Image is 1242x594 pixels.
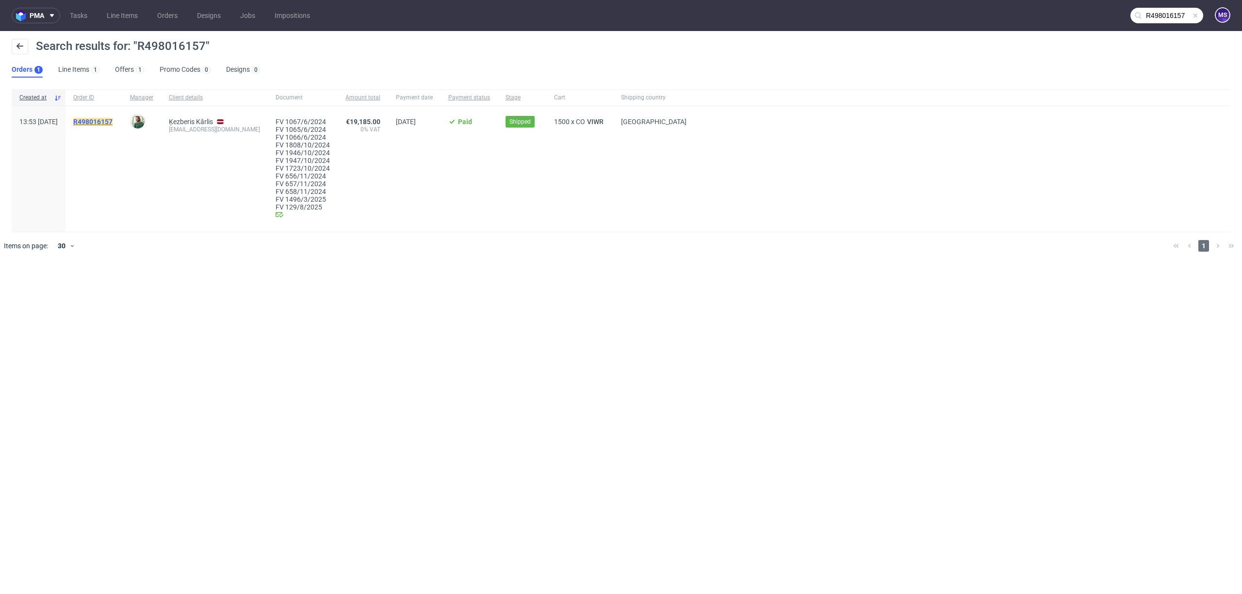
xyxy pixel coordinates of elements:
span: Stage [506,94,539,102]
div: 30 [52,239,69,253]
a: VIWR [585,118,605,126]
span: Amount total [345,94,380,102]
a: FV 1946/10/2024 [276,149,330,157]
a: Promo Codes0 [160,62,211,78]
span: Order ID [73,94,114,102]
a: Impositions [269,8,316,23]
div: 0 [205,66,208,73]
div: 1 [138,66,142,73]
span: Payment status [448,94,490,102]
div: 0 [254,66,258,73]
span: Shipping country [621,94,686,102]
span: 13:53 [DATE] [19,118,58,126]
button: pma [12,8,60,23]
span: Items on page: [4,241,48,251]
mark: R498016157 [73,118,113,126]
div: 1 [37,66,40,73]
span: 0% VAT [345,126,380,133]
a: Tasks [64,8,93,23]
span: Client details [169,94,260,102]
a: FV 1947/10/2024 [276,157,330,164]
a: Orders [151,8,183,23]
img: Alex Le Mee [131,115,145,128]
span: Paid [458,118,472,126]
a: FV 1723/10/2024 [276,164,330,172]
span: Search results for: "R498016157" [36,39,210,53]
a: FV 1067/6/2024 [276,118,330,126]
a: FV 129/8/2025 [276,203,330,211]
a: Designs0 [226,62,260,78]
span: [DATE] [396,118,416,126]
figcaption: MS [1216,8,1229,22]
a: FV 1066/6/2024 [276,133,330,141]
img: logo [16,10,30,21]
a: FV 656/11/2024 [276,172,330,180]
a: Line Items [101,8,144,23]
span: pma [30,12,44,19]
a: R498016157 [73,118,114,126]
div: x [554,118,605,126]
a: FV 658/11/2024 [276,188,330,195]
a: FV 1808/10/2024 [276,141,330,149]
span: Document [276,94,330,102]
span: [GEOGRAPHIC_DATA] [621,118,686,126]
span: CO [576,118,585,126]
span: Payment date [396,94,433,102]
a: FV 1065/6/2024 [276,126,330,133]
a: FV 1496/3/2025 [276,195,330,203]
span: Shipped [509,117,531,126]
span: Cart [554,94,605,102]
span: 1500 [554,118,570,126]
a: Offers1 [115,62,144,78]
div: [EMAIL_ADDRESS][DOMAIN_NAME] [169,126,260,133]
a: Designs [191,8,227,23]
a: Line Items1 [58,62,99,78]
span: Manager [130,94,153,102]
a: Ķezberis Kārlis [169,118,213,126]
a: FV 657/11/2024 [276,180,330,188]
a: Jobs [234,8,261,23]
a: Orders1 [12,62,43,78]
span: Created at [19,94,50,102]
span: 1 [1198,240,1209,252]
span: €19,185.00 [346,118,380,126]
div: 1 [94,66,97,73]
